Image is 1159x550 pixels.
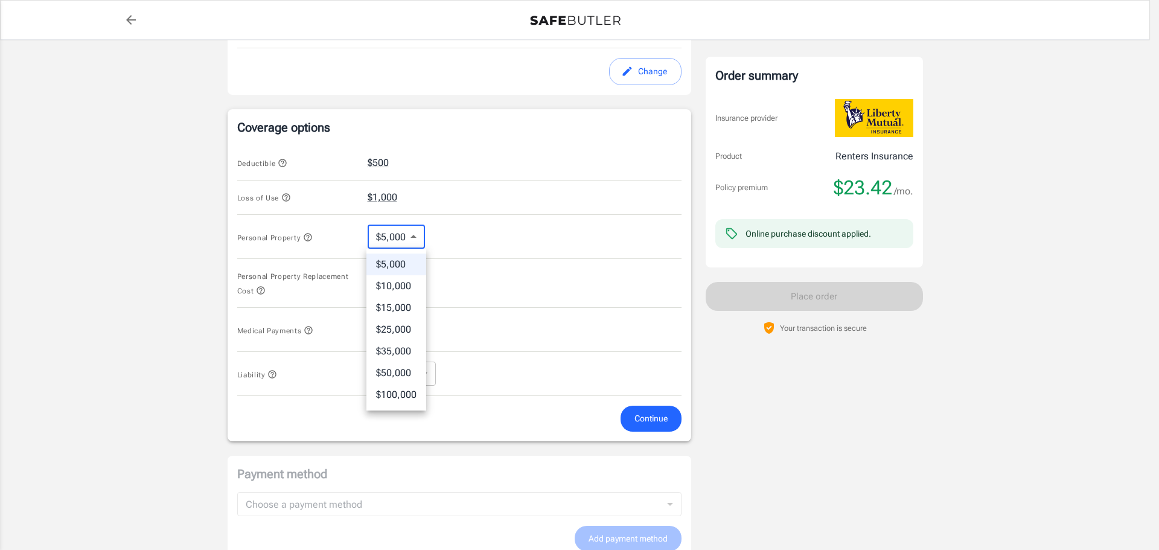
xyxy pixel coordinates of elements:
li: $50,000 [366,362,426,384]
li: $100,000 [366,384,426,406]
li: $15,000 [366,297,426,319]
li: $10,000 [366,275,426,297]
li: $5,000 [366,254,426,275]
li: $25,000 [366,319,426,341]
li: $35,000 [366,341,426,362]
